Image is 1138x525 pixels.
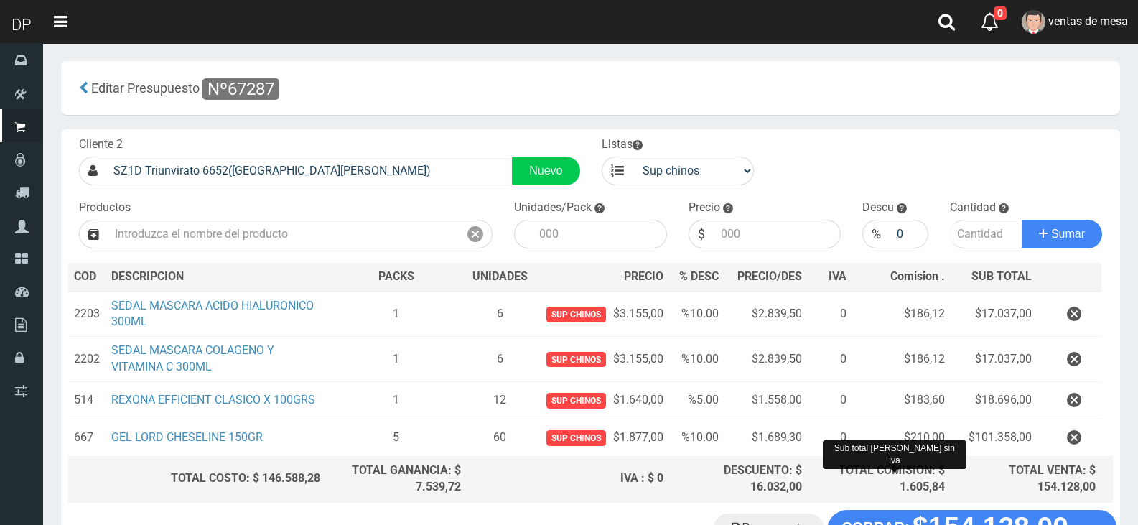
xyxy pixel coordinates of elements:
span: CRIPCION [132,269,184,283]
td: $3.155,00 [533,337,669,382]
td: $1.640,00 [533,381,669,419]
td: %10.00 [669,337,724,382]
td: 667 [68,419,106,456]
td: 1 [326,337,467,382]
span: Sup chinos [546,430,606,445]
span: Editar Presupuesto [91,80,200,96]
td: $183,60 [852,381,951,419]
span: ventas de mesa [1048,14,1128,28]
a: REXONA EFFICIENT CLASICO X 100GRS [111,393,315,406]
img: User Image [1022,10,1045,34]
td: $101.358,00 [951,419,1037,456]
a: SEDAL MASCARA ACIDO HIALURONICO 300ML [111,299,314,329]
td: %10.00 [669,419,724,456]
div: Sub total [PERSON_NAME] sin iva [823,440,966,469]
label: Precio [689,200,720,216]
label: Cliente 2 [79,136,123,153]
td: 1 [326,381,467,419]
input: 000 [532,220,667,248]
span: PRECIO/DES [737,269,802,283]
input: 000 [890,220,928,248]
label: Productos [79,200,131,216]
label: Descu [862,200,894,216]
span: Sumar [1051,228,1085,240]
div: IVA : $ 0 [472,470,663,487]
span: SUB TOTAL [971,269,1032,285]
td: 0 [808,337,852,382]
td: %10.00 [669,292,724,337]
span: 0 [994,6,1007,20]
a: Nuevo [512,157,579,185]
span: Sup chinos [546,352,606,367]
td: $186,12 [852,292,951,337]
td: $186,12 [852,337,951,382]
td: $2.839,50 [724,337,808,382]
a: GEL LORD CHESELINE 150GR [111,430,263,444]
td: 0 [808,292,852,337]
input: Consumidor Final [106,157,513,185]
td: 0 [808,419,852,456]
label: Listas [602,136,643,153]
input: 000 [714,220,841,248]
div: TOTAL GANANCIA: $ 7.539,72 [332,463,461,496]
td: $17.037,00 [951,292,1037,337]
td: $17.037,00 [951,337,1037,382]
span: IVA [829,269,846,283]
td: $2.839,50 [724,292,808,337]
div: % [862,220,890,248]
span: Comision . [890,269,945,283]
input: Introduzca el nombre del producto [108,220,459,248]
a: SEDAL MASCARA COLAGENO Y VITAMINA C 300ML [111,343,274,373]
label: Cantidad [950,200,996,216]
td: 6 [467,337,533,382]
div: $ [689,220,714,248]
th: PACKS [326,263,467,292]
span: Sup chinos [546,307,606,322]
span: Nº67287 [202,78,279,100]
div: TOTAL COMISION: $ 1.605,84 [813,463,945,496]
td: 514 [68,381,106,419]
td: 0 [808,381,852,419]
td: 5 [326,419,467,456]
td: $18.696,00 [951,381,1037,419]
span: Sup chinos [546,393,606,408]
div: DESCUENTO: $ 16.032,00 [675,463,802,496]
td: 6 [467,292,533,337]
div: TOTAL COSTO: $ 146.588,28 [74,470,320,487]
td: $1.558,00 [724,381,808,419]
td: $210,00 [852,419,951,456]
span: % DESC [679,269,719,283]
th: COD [68,263,106,292]
td: $3.155,00 [533,292,669,337]
button: Sumar [1022,220,1102,248]
td: %5.00 [669,381,724,419]
th: UNIDADES [467,263,533,292]
td: 12 [467,381,533,419]
td: 2203 [68,292,106,337]
div: TOTAL VENTA: $ 154.128,00 [956,463,1096,496]
input: Cantidad [950,220,1023,248]
label: Unidades/Pack [514,200,592,216]
span: PRECIO [624,269,663,285]
td: 2202 [68,337,106,382]
td: 60 [467,419,533,456]
td: $1.877,00 [533,419,669,456]
th: DES [106,263,326,292]
td: $1.689,30 [724,419,808,456]
td: 1 [326,292,467,337]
